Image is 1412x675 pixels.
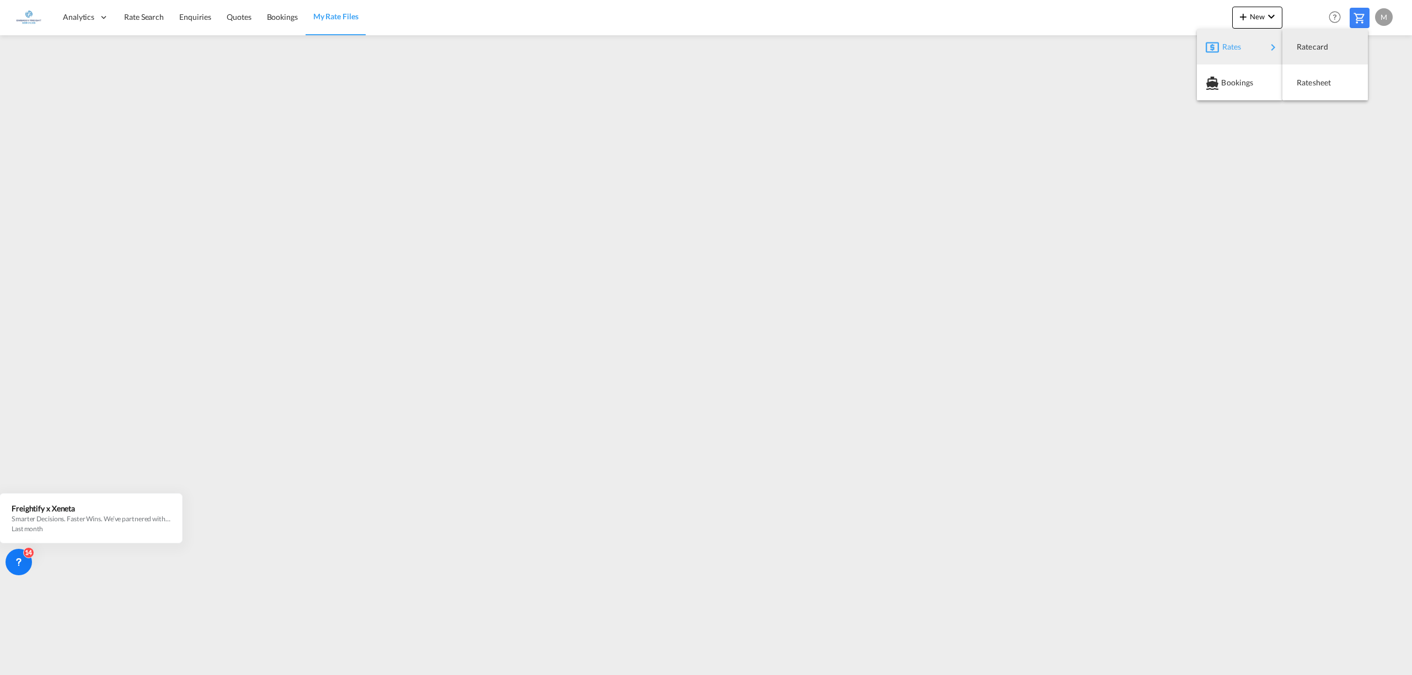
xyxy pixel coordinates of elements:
span: Bookings [1221,72,1233,94]
md-icon: icon-chevron-right [1266,41,1280,54]
button: Bookings [1197,64,1282,100]
div: Ratecard [1291,33,1359,61]
span: Ratecard [1297,36,1309,58]
div: Ratesheet [1291,69,1359,96]
div: Bookings [1206,69,1274,96]
span: Ratesheet [1297,72,1309,94]
span: Rates [1222,36,1235,58]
